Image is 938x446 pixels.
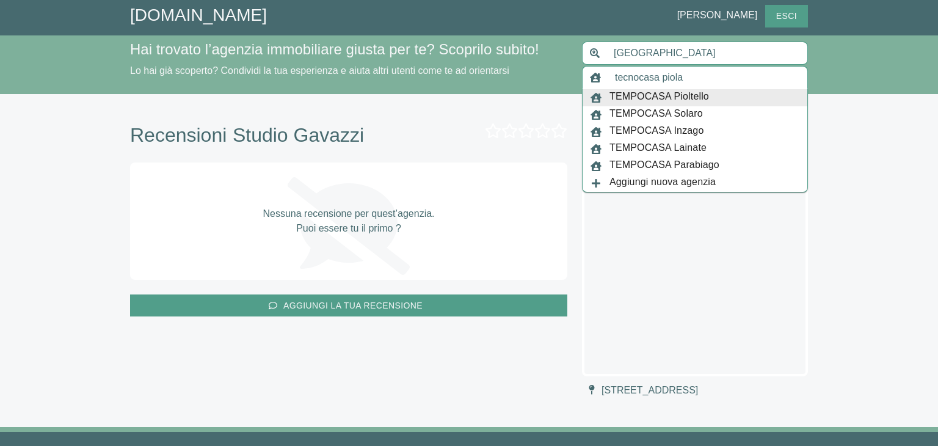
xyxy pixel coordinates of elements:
a: [DOMAIN_NAME] [130,5,267,24]
span: [PERSON_NAME] [677,10,763,20]
span: TEMPOCASA Lainate [609,141,707,158]
span: TEMPOCASA Pioltello [609,89,709,106]
p: Lo hai già scoperto? Condividi la tua esperienza e aiuta altri utenti come te ad orientarsi [130,64,567,78]
span: TEMPOCASA Inzago [609,123,703,141]
span: Aggiungi nuova agenzia [609,175,716,192]
span: TEMPOCASA Solaro [609,106,703,123]
span: [STREET_ADDRESS] [602,385,698,395]
h4: Hai trovato l’agenzia immobiliare giusta per te? Scoprilo subito! [130,41,567,59]
input: Inserisci area di ricerca (Comune o Provincia) [606,42,808,65]
input: Inserisci nome agenzia immobiliare [608,66,808,89]
span: Studio Gavazzi [233,123,364,147]
span: TEMPOCASA Parabiago [609,158,719,175]
span: Esci [770,9,803,24]
p: Nessuna recensione per quest’agenzia. Puoi essere tu il primo ? [263,207,434,236]
iframe: map [582,163,808,376]
button: Esci [765,5,808,27]
button: aggiungi la tua recensione [130,294,567,317]
span: aggiungi la tua recensione [277,298,429,313]
span: Recensioni [130,123,233,147]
